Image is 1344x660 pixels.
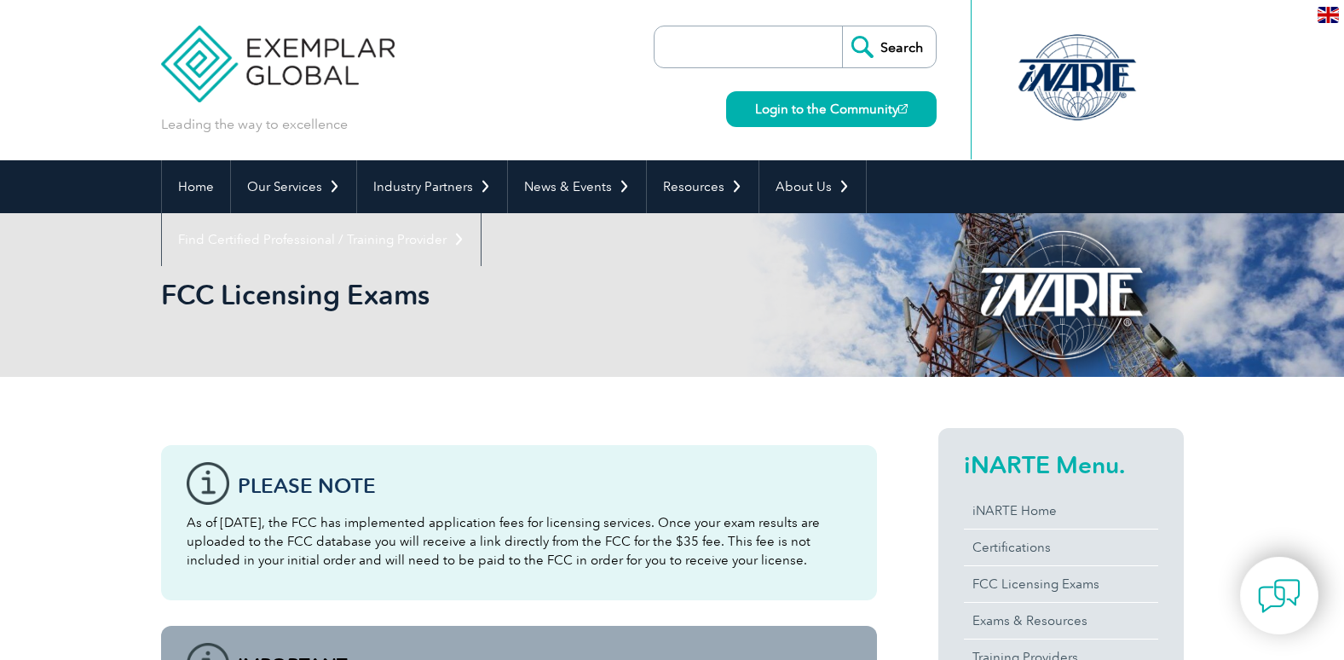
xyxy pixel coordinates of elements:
[964,566,1158,602] a: FCC Licensing Exams
[964,493,1158,529] a: iNARTE Home
[647,160,759,213] a: Resources
[187,513,851,570] p: As of [DATE], the FCC has implemented application fees for licensing services. Once your exam res...
[231,160,356,213] a: Our Services
[1258,575,1301,617] img: contact-chat.png
[508,160,646,213] a: News & Events
[842,26,936,67] input: Search
[898,104,908,113] img: open_square.png
[162,213,481,266] a: Find Certified Professional / Training Provider
[161,281,877,309] h2: FCC Licensing Exams
[162,160,230,213] a: Home
[1318,7,1339,23] img: en
[964,603,1158,639] a: Exams & Resources
[964,530,1158,565] a: Certifications
[238,475,851,496] h3: Please note
[759,160,866,213] a: About Us
[964,451,1158,478] h2: iNARTE Menu.
[161,115,348,134] p: Leading the way to excellence
[726,91,937,127] a: Login to the Community
[357,160,507,213] a: Industry Partners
